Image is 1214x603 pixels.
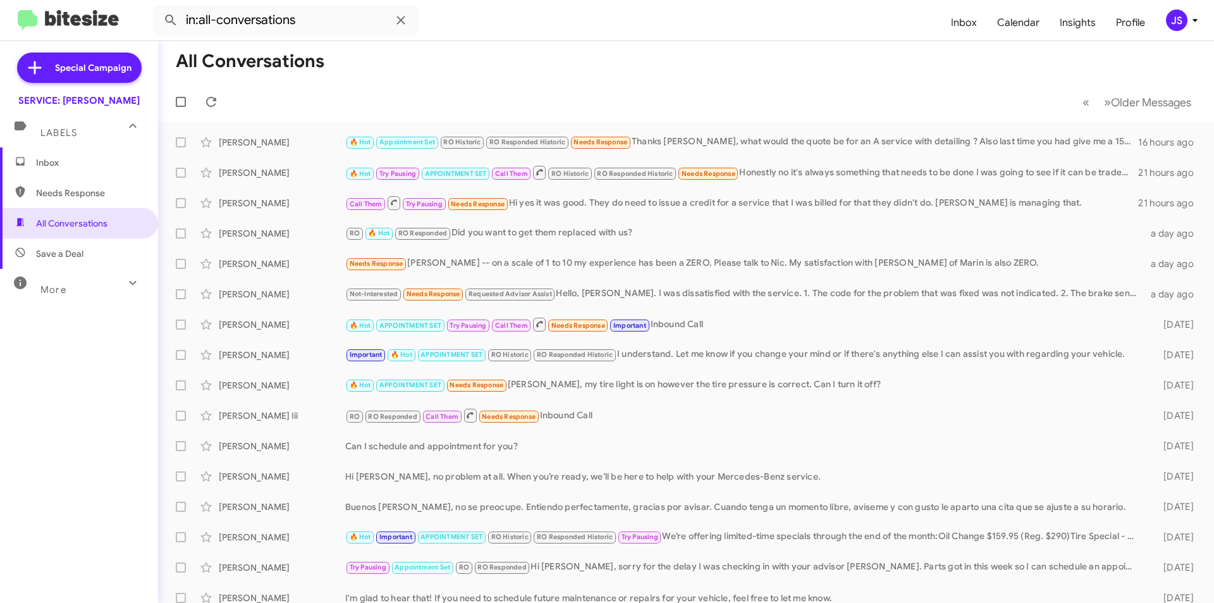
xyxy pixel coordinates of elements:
[345,530,1143,544] div: We’re offering limited-time specials through the end of the month:Oil Change $159.95 (Reg. $290)T...
[1106,4,1155,41] a: Profile
[350,259,403,268] span: Needs Response
[219,166,345,179] div: [PERSON_NAME]
[345,500,1143,513] div: Buenos [PERSON_NAME], no se preocupe. Entiendo perfectamente, gracias por avisar. Cuando tenga un...
[420,533,482,541] span: APPOINTMENT SET
[398,229,447,237] span: RO Responded
[36,217,107,230] span: All Conversations
[551,321,605,330] span: Needs Response
[1082,94,1089,110] span: «
[1050,4,1106,41] a: Insights
[219,349,345,361] div: [PERSON_NAME]
[469,290,552,298] span: Requested Advisor Assist
[345,165,1138,180] div: Honestly no it's always something that needs to be done I was going to see if it can be traded in
[368,413,417,421] span: RO Responded
[491,351,529,359] span: RO Historic
[219,318,345,331] div: [PERSON_NAME]
[1143,258,1204,270] div: a day ago
[443,138,481,146] span: RO Historic
[350,321,371,330] span: 🔥 Hot
[345,378,1143,392] div: [PERSON_NAME], my tire light is on however the tire pressure is correct. Can I turn it off?
[1143,409,1204,422] div: [DATE]
[489,138,565,146] span: RO Responded Historic
[18,94,140,107] div: SERVICE: [PERSON_NAME]
[1155,9,1200,31] button: JS
[345,195,1138,211] div: Hi yes it was good. They do need to issue a credit for a service that I was billed for that they ...
[345,407,1143,423] div: Inbound Call
[1143,500,1204,513] div: [DATE]
[379,321,441,330] span: APPOINTMENT SET
[345,560,1143,575] div: Hi [PERSON_NAME], sorry for the delay I was checking in with your advisor [PERSON_NAME]. Parts go...
[350,200,383,208] span: Call Them
[345,347,1143,362] div: I understand. Let me know if you change your mind or if there's anything else I can assist you wi...
[345,287,1143,301] div: Hello, [PERSON_NAME]. I was dissatisfied with the service. 1. The code for the problem that was f...
[495,321,528,330] span: Call Them
[987,4,1050,41] a: Calendar
[219,258,345,270] div: [PERSON_NAME]
[219,288,345,301] div: [PERSON_NAME]
[450,381,503,389] span: Needs Response
[17,53,142,83] a: Special Campaign
[1075,89,1097,115] button: Previous
[219,500,345,513] div: [PERSON_NAME]
[450,321,486,330] span: Try Pausing
[682,170,735,178] span: Needs Response
[219,409,345,422] div: [PERSON_NAME] Iii
[350,563,386,571] span: Try Pausing
[36,156,144,169] span: Inbox
[1143,379,1204,392] div: [DATE]
[350,533,371,541] span: 🔥 Hot
[55,61,132,74] span: Special Campaign
[477,563,526,571] span: RO Responded
[350,413,360,421] span: RO
[941,4,987,41] span: Inbox
[1166,9,1187,31] div: JS
[219,531,345,544] div: [PERSON_NAME]
[219,470,345,483] div: [PERSON_NAME]
[597,170,673,178] span: RO Responded Historic
[153,5,419,35] input: Search
[1096,89,1199,115] button: Next
[219,197,345,209] div: [PERSON_NAME]
[36,247,83,260] span: Save a Deal
[176,51,324,71] h1: All Conversations
[613,321,646,330] span: Important
[451,200,505,208] span: Needs Response
[420,351,482,359] span: APPOINTMENT SET
[345,470,1143,483] div: Hi [PERSON_NAME], no problem at all. When you’re ready, we’ll be here to help with your Mercedes-...
[1076,89,1199,115] nav: Page navigation example
[425,170,487,178] span: APPOINTMENT SET
[219,227,345,240] div: [PERSON_NAME]
[1138,197,1204,209] div: 21 hours ago
[350,229,360,237] span: RO
[1143,349,1204,361] div: [DATE]
[350,381,371,389] span: 🔥 Hot
[345,440,1143,452] div: Can I schedule and appointment for you?
[368,229,389,237] span: 🔥 Hot
[1143,440,1204,452] div: [DATE]
[491,533,529,541] span: RO Historic
[1143,288,1204,301] div: a day ago
[345,316,1143,332] div: Inbound Call
[219,440,345,452] div: [PERSON_NAME]
[219,379,345,392] div: [PERSON_NAME]
[379,533,412,541] span: Important
[379,138,435,146] span: Appointment Set
[379,381,441,389] span: APPOINTMENT SET
[573,138,627,146] span: Needs Response
[537,533,613,541] span: RO Responded Historic
[1111,96,1191,109] span: Older Messages
[1143,470,1204,483] div: [DATE]
[350,351,383,359] span: Important
[350,170,371,178] span: 🔥 Hot
[395,563,450,571] span: Appointment Set
[1138,136,1204,149] div: 16 hours ago
[40,127,77,139] span: Labels
[1138,166,1204,179] div: 21 hours ago
[1143,531,1204,544] div: [DATE]
[219,561,345,574] div: [PERSON_NAME]
[1104,94,1111,110] span: »
[482,413,536,421] span: Needs Response
[1143,227,1204,240] div: a day ago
